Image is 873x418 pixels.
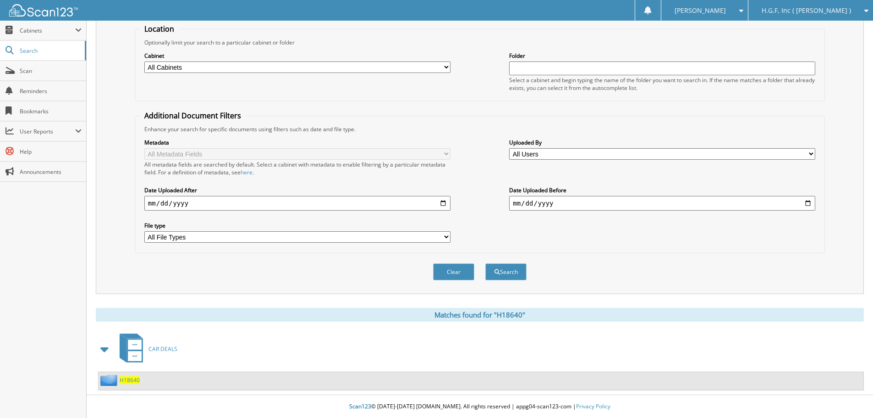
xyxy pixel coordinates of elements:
img: scan123-logo-white.svg [9,4,78,17]
span: Reminders [20,87,82,95]
button: Search [485,263,527,280]
span: Announcements [20,168,82,176]
legend: Additional Document Filters [140,111,246,121]
label: Folder [509,52,815,60]
a: here [241,168,253,176]
div: All metadata fields are searched by default. Select a cabinet with metadata to enable filtering b... [144,161,450,176]
label: File type [144,222,450,229]
div: Matches found for "H18640" [96,308,864,322]
label: Uploaded By [509,139,815,146]
input: end [509,196,815,211]
div: Select a cabinet and begin typing the name of the folder you want to search in. If the name match... [509,76,815,92]
span: User Reports [20,128,75,135]
div: Enhance your search for specific documents using filters such as date and file type. [140,125,820,133]
div: Optionally limit your search to a particular cabinet or folder [140,39,820,46]
span: Cabinets [20,27,75,34]
a: Privacy Policy [576,402,610,410]
span: Help [20,148,82,156]
span: [PERSON_NAME] [675,8,726,13]
span: H.G.F, Inc ( [PERSON_NAME] ) [762,8,851,13]
legend: Location [140,24,179,34]
label: Metadata [144,139,450,146]
button: Clear [433,263,474,280]
a: H18640 [120,376,140,384]
label: Cabinet [144,52,450,60]
span: CAR DEALS [148,345,177,353]
span: Scan [20,67,82,75]
span: Scan123 [349,402,371,410]
input: start [144,196,450,211]
span: Search [20,47,80,55]
label: Date Uploaded After [144,186,450,194]
a: CAR DEALS [114,331,177,367]
label: Date Uploaded Before [509,186,815,194]
img: folder2.png [100,374,120,386]
div: © [DATE]-[DATE] [DOMAIN_NAME]. All rights reserved | appg04-scan123-com | [87,396,873,418]
span: Bookmarks [20,107,82,115]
